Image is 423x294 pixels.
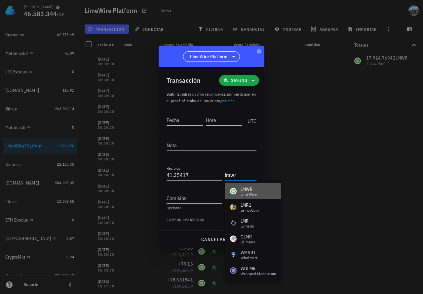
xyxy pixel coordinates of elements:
[201,236,226,242] span: cancelar
[241,249,257,256] div: WMART
[241,186,257,192] div: LMWR
[241,272,276,276] div: Wrapped Moonbeam
[230,251,237,258] div: WMART-icon
[241,233,255,240] div: GLMR
[230,204,237,210] div: LMR1-icon
[241,202,259,208] div: LMR1
[245,111,256,127] div: UTC
[225,170,255,180] input: Moneda
[230,267,237,274] div: WGLMR-icon
[241,240,255,244] div: Glimmer
[167,217,205,224] span: Campos avanzados
[167,92,180,97] span: Staking
[167,166,180,171] label: Recibido
[241,192,257,196] div: LimeWire
[241,265,276,272] div: WGLMR
[167,206,256,210] div: Opcional
[167,91,256,104] p: :
[230,235,237,242] div: GLMR-icon
[198,233,228,245] button: cancelar
[241,208,259,212] div: LemurCoin
[241,218,254,224] div: LMR
[167,92,256,103] span: ingreso como recompensa por participar en el proof-of-stake de una cripto, .
[167,75,201,86] div: Transacción
[230,188,237,194] div: LMWR-icon
[231,77,247,84] span: Staking
[190,53,227,60] span: LimeWire Platform
[221,98,235,103] a: ver más
[241,224,254,228] div: Lumerin
[230,220,237,226] div: LMR-icon
[241,256,257,260] div: Whalmart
